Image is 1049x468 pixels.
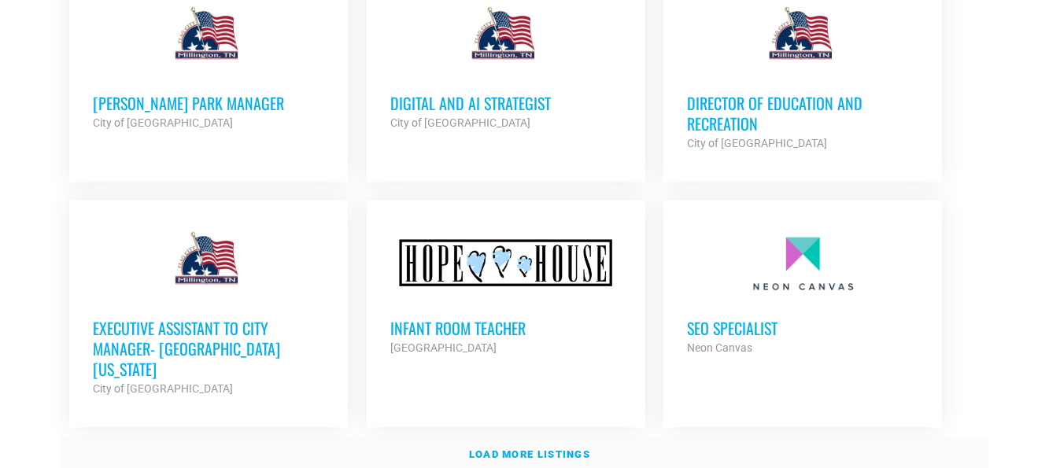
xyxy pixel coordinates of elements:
[93,318,324,379] h3: Executive Assistant to City Manager- [GEOGRAPHIC_DATA] [US_STATE]
[367,200,645,381] a: Infant Room Teacher [GEOGRAPHIC_DATA]
[687,137,827,149] strong: City of [GEOGRAPHIC_DATA]
[390,318,622,338] h3: Infant Room Teacher
[687,341,752,354] strong: Neon Canvas
[390,93,622,113] h3: Digital and AI Strategist
[390,116,530,129] strong: City of [GEOGRAPHIC_DATA]
[663,200,942,381] a: SEO Specialist Neon Canvas
[687,318,918,338] h3: SEO Specialist
[93,382,233,395] strong: City of [GEOGRAPHIC_DATA]
[93,93,324,113] h3: [PERSON_NAME] PARK MANAGER
[69,200,348,422] a: Executive Assistant to City Manager- [GEOGRAPHIC_DATA] [US_STATE] City of [GEOGRAPHIC_DATA]
[390,341,497,354] strong: [GEOGRAPHIC_DATA]
[687,93,918,134] h3: Director of Education and Recreation
[469,448,590,460] strong: Load more listings
[93,116,233,129] strong: City of [GEOGRAPHIC_DATA]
